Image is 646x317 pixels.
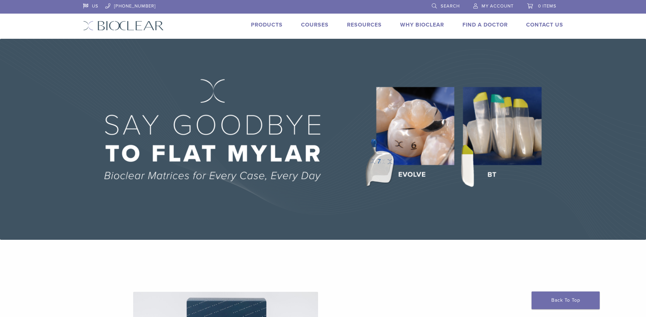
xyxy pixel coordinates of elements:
[526,21,563,28] a: Contact Us
[347,21,382,28] a: Resources
[532,291,600,309] a: Back To Top
[301,21,329,28] a: Courses
[462,21,508,28] a: Find A Doctor
[538,3,556,9] span: 0 items
[482,3,514,9] span: My Account
[83,21,164,31] img: Bioclear
[441,3,460,9] span: Search
[400,21,444,28] a: Why Bioclear
[251,21,283,28] a: Products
